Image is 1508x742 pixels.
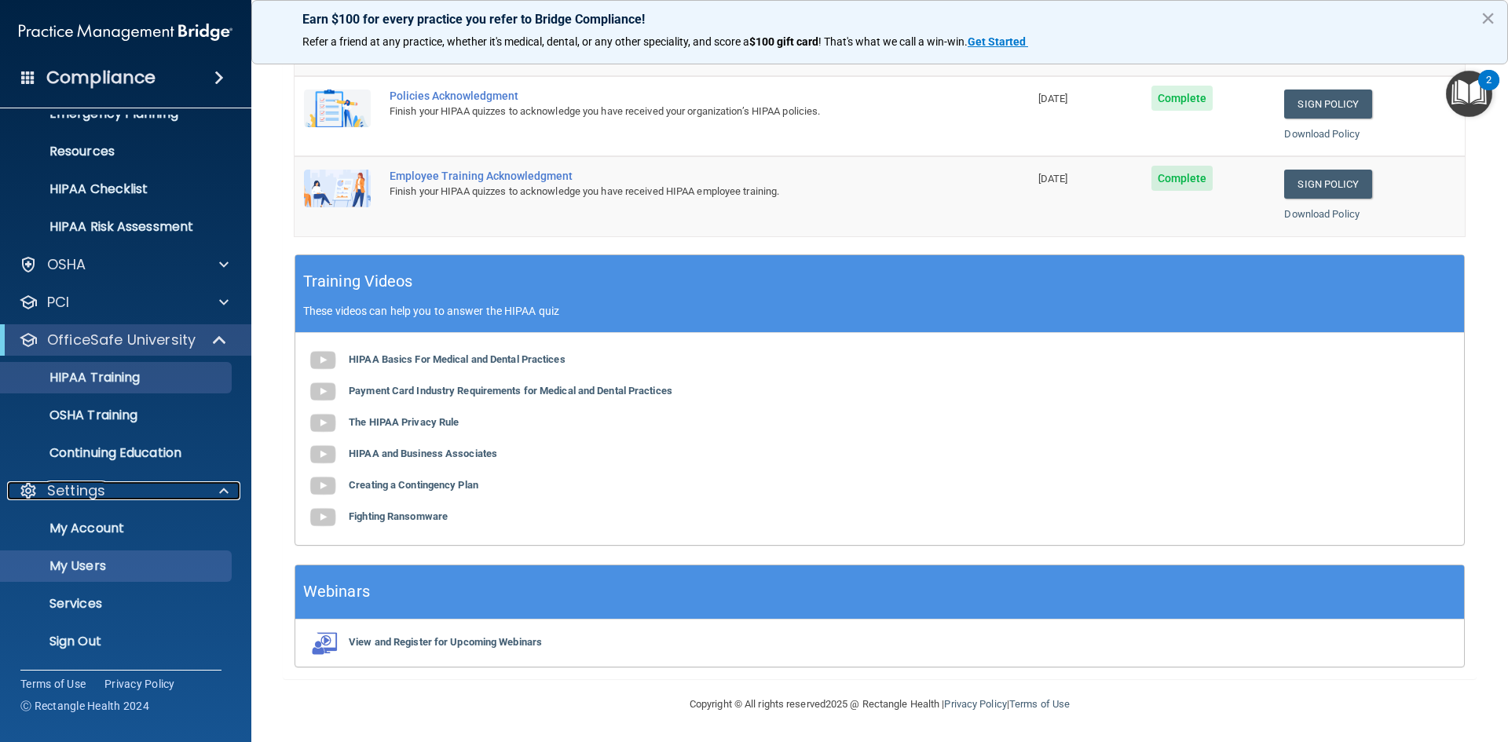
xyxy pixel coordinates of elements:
span: Ⓒ Rectangle Health 2024 [20,698,149,714]
div: 2 [1486,80,1492,101]
p: Continuing Education [10,445,225,461]
p: Earn $100 for every practice you refer to Bridge Compliance! [302,12,1457,27]
b: Fighting Ransomware [349,510,448,522]
div: Employee Training Acknowledgment [390,170,950,182]
div: Finish your HIPAA quizzes to acknowledge you have received HIPAA employee training. [390,182,950,201]
h5: Training Videos [303,268,413,295]
a: Settings [19,481,229,500]
h5: Webinars [303,578,370,605]
p: Settings [47,481,105,500]
iframe: Drift Widget Chat Controller [1236,631,1489,693]
p: HIPAA Training [10,370,140,386]
img: PMB logo [19,16,232,48]
a: OfficeSafe University [19,331,228,349]
h4: Compliance [46,67,156,89]
p: OSHA [47,255,86,274]
button: Close [1481,5,1495,31]
a: Get Started [968,35,1028,48]
a: Download Policy [1284,208,1360,220]
span: ! That's what we call a win-win. [818,35,968,48]
strong: Get Started [968,35,1026,48]
b: The HIPAA Privacy Rule [349,416,459,428]
span: [DATE] [1038,173,1068,185]
a: Terms of Use [20,676,86,692]
p: PCI [47,293,69,312]
a: Sign Policy [1284,90,1371,119]
p: My Users [10,558,225,574]
img: gray_youtube_icon.38fcd6cc.png [307,345,339,376]
img: gray_youtube_icon.38fcd6cc.png [307,439,339,470]
div: Policies Acknowledgment [390,90,950,102]
a: Privacy Policy [104,676,175,692]
a: OSHA [19,255,229,274]
img: gray_youtube_icon.38fcd6cc.png [307,470,339,502]
img: gray_youtube_icon.38fcd6cc.png [307,408,339,439]
img: gray_youtube_icon.38fcd6cc.png [307,502,339,533]
b: Creating a Contingency Plan [349,479,478,491]
p: OSHA Training [10,408,137,423]
b: Payment Card Industry Requirements for Medical and Dental Practices [349,385,672,397]
p: These videos can help you to answer the HIPAA quiz [303,305,1456,317]
a: Terms of Use [1009,698,1070,710]
p: Emergency Planning [10,106,225,122]
img: gray_youtube_icon.38fcd6cc.png [307,376,339,408]
button: Open Resource Center, 2 new notifications [1446,71,1492,117]
p: Resources [10,144,225,159]
a: Privacy Policy [944,698,1006,710]
strong: $100 gift card [749,35,818,48]
div: Copyright © All rights reserved 2025 @ Rectangle Health | | [593,679,1166,729]
p: HIPAA Risk Assessment [10,219,225,235]
a: Sign Policy [1284,170,1371,199]
span: Complete [1151,166,1213,191]
span: Refer a friend at any practice, whether it's medical, dental, or any other speciality, and score a [302,35,749,48]
img: webinarIcon.c7ebbf15.png [307,631,339,655]
p: My Account [10,521,225,536]
a: PCI [19,293,229,312]
p: HIPAA Checklist [10,181,225,197]
div: Finish your HIPAA quizzes to acknowledge you have received your organization’s HIPAA policies. [390,102,950,121]
p: Services [10,596,225,612]
b: View and Register for Upcoming Webinars [349,636,542,648]
a: Download Policy [1284,128,1360,140]
span: [DATE] [1038,93,1068,104]
p: Sign Out [10,634,225,649]
b: HIPAA and Business Associates [349,448,497,459]
span: Complete [1151,86,1213,111]
b: HIPAA Basics For Medical and Dental Practices [349,353,565,365]
p: OfficeSafe University [47,331,196,349]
